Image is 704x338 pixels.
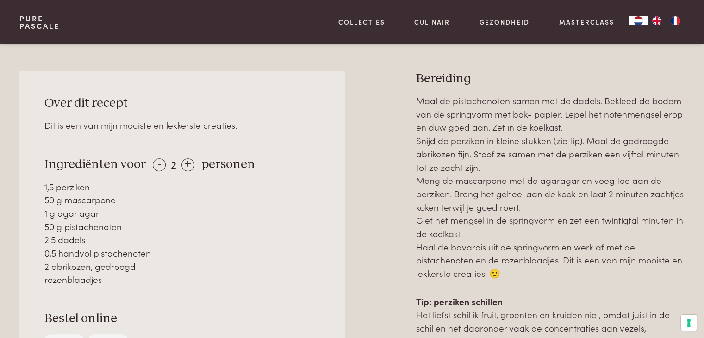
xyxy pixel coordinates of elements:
[648,16,685,25] ul: Language list
[44,233,320,246] div: 2,5 dadels
[153,158,166,171] div: -
[201,158,255,171] span: personen
[44,207,320,220] div: 1 g agar agar
[559,17,614,27] a: Masterclass
[629,16,685,25] aside: Language selected: Nederlands
[416,295,503,307] strong: Tip: perziken schillen
[44,95,320,112] h3: Over dit recept
[19,15,60,30] a: PurePascale
[666,16,685,25] a: FR
[44,158,146,171] span: Ingrediënten voor
[681,315,697,331] button: Uw voorkeuren voor toestemming voor trackingtechnologieën
[44,273,320,286] div: rozenblaadjes
[648,16,666,25] a: EN
[629,16,648,25] div: Language
[44,193,320,207] div: 50 g mascarpone
[414,17,450,27] a: Culinair
[44,260,320,273] div: 2 abrikozen, gedroogd
[416,94,685,280] p: Maal de pistachenoten samen met de dadels. Bekleed de bodem van de springvorm met bak- papier. Le...
[338,17,385,27] a: Collecties
[44,119,320,132] div: Dit is een van mijn mooiste en lekkerste creaties.
[44,220,320,233] div: 50 g pistachenoten
[629,16,648,25] a: NL
[480,17,530,27] a: Gezondheid
[171,156,176,171] span: 2
[44,311,320,327] h3: Bestel online
[181,158,194,171] div: +
[44,180,320,194] div: 1,5 perziken
[416,71,685,87] h3: Bereiding
[44,246,320,260] div: 0,5 handvol pistachenoten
